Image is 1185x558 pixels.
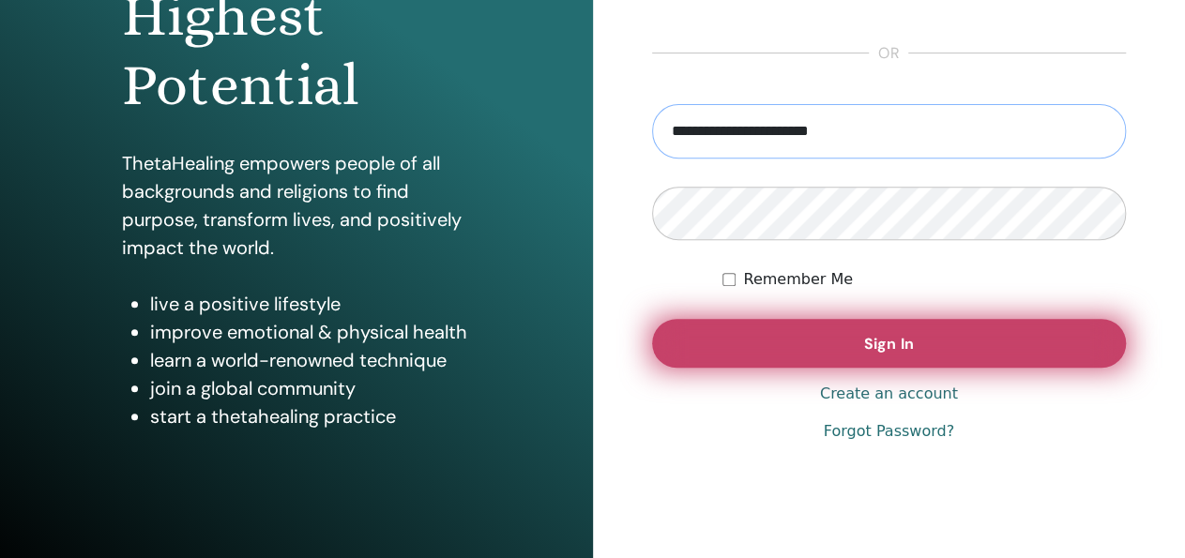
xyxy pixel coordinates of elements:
a: Create an account [820,383,958,405]
div: Keep me authenticated indefinitely or until I manually logout [722,268,1126,291]
li: improve emotional & physical health [150,318,470,346]
a: Forgot Password? [824,420,954,443]
span: or [869,42,908,65]
li: learn a world-renowned technique [150,346,470,374]
li: live a positive lifestyle [150,290,470,318]
button: Sign In [652,319,1127,368]
li: join a global community [150,374,470,402]
label: Remember Me [743,268,853,291]
span: Sign In [864,334,913,354]
p: ThetaHealing empowers people of all backgrounds and religions to find purpose, transform lives, a... [122,149,470,262]
li: start a thetahealing practice [150,402,470,430]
